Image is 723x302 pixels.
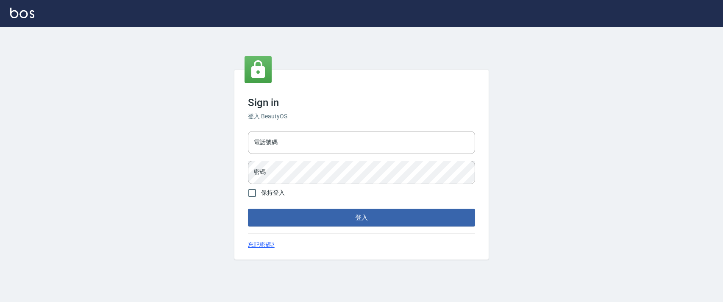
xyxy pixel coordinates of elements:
h6: 登入 BeautyOS [248,112,475,121]
img: Logo [10,8,34,18]
button: 登入 [248,209,475,226]
h3: Sign in [248,97,475,109]
span: 保持登入 [261,188,285,197]
a: 忘記密碼? [248,240,275,249]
